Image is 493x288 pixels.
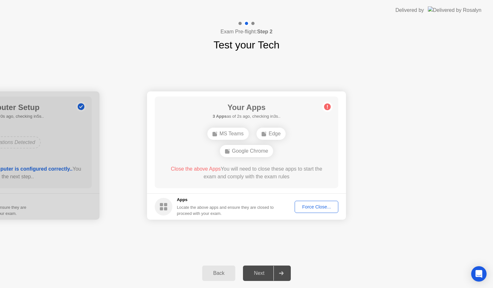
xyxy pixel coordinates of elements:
[202,266,235,281] button: Back
[256,128,286,140] div: Edge
[221,28,272,36] h4: Exam Pre-flight:
[212,114,227,119] b: 3 Apps
[428,6,481,14] img: Delivered by Rosalyn
[295,201,338,213] button: Force Close...
[243,266,291,281] button: Next
[177,204,274,216] div: Locate the above apps and ensure they are closed to proceed with your exam.
[207,128,249,140] div: MS Teams
[220,145,273,157] div: Google Chrome
[297,204,336,209] div: Force Close...
[212,102,280,113] h1: Your Apps
[257,29,272,34] b: Step 2
[204,270,233,276] div: Back
[171,166,221,172] span: Close the above Apps
[245,270,273,276] div: Next
[395,6,424,14] div: Delivered by
[212,113,280,120] h5: as of 2s ago, checking in3s..
[213,37,280,53] h1: Test your Tech
[177,197,274,203] h5: Apps
[471,266,487,282] div: Open Intercom Messenger
[164,165,329,181] div: You will need to close these apps to start the exam and comply with the exam rules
